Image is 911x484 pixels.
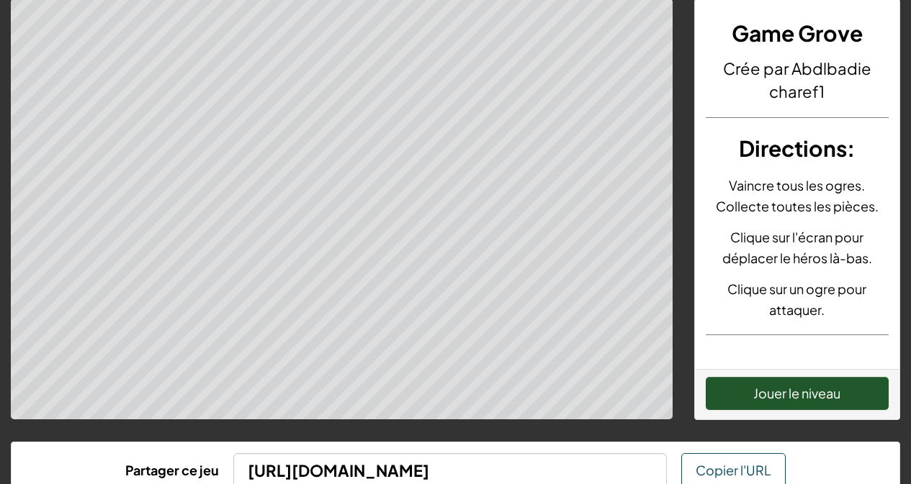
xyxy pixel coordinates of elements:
p: Clique sur un ogre pour attaquer. [706,278,889,320]
h3: : [706,132,889,165]
span: Copier l'URL [696,462,771,478]
h4: Crée par Abdlbadie charef1 [706,57,889,103]
p: Clique sur l'écran pour déplacer le héros là-bas. [706,227,889,268]
span: Directions [739,134,847,162]
h3: Game Grove [706,17,889,50]
p: Vaincre tous les ogres. Collecte toutes les pièces. [706,175,889,216]
button: Jouer le niveau [706,377,889,410]
b: Partager ce jeu [125,462,219,478]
